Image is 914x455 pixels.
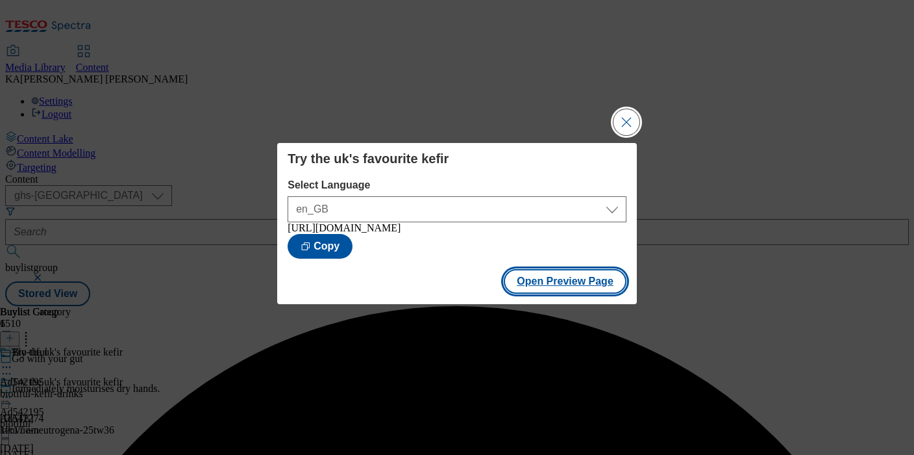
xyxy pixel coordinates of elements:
label: Select Language [288,179,626,191]
button: Close Modal [613,109,639,135]
h4: Try the uk's favourite kefir [288,151,626,166]
div: [URL][DOMAIN_NAME] [288,222,626,234]
button: Copy [288,234,352,259]
button: Open Preview Page [504,269,626,294]
div: Modal [277,143,637,304]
